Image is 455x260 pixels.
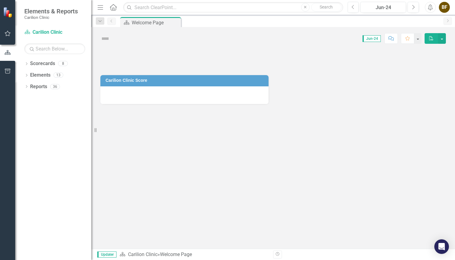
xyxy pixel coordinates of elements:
span: Search [320,5,333,9]
button: Search [311,3,342,12]
input: Search Below... [24,43,85,54]
span: Updater [97,251,116,258]
div: Open Intercom Messenger [434,239,449,254]
div: 36 [50,84,60,89]
div: 13 [54,73,63,78]
a: Scorecards [30,60,55,67]
h3: Carilion Clinic Score [106,78,266,83]
span: Jun-24 [363,35,381,42]
a: Carilion Clinic [24,29,85,36]
img: ClearPoint Strategy [3,7,14,18]
a: Carilion Clinic [128,251,158,257]
small: Carilion Clinic [24,15,78,20]
div: Welcome Page [160,251,192,257]
button: Jun-24 [360,2,406,13]
div: 8 [58,61,68,66]
img: Not Defined [100,34,110,43]
span: Elements & Reports [24,8,78,15]
a: Elements [30,72,50,79]
div: » [120,251,269,258]
input: Search ClearPoint... [123,2,343,13]
a: Reports [30,83,47,90]
div: Jun-24 [363,4,404,11]
div: Welcome Page [132,19,179,26]
button: BF [439,2,450,13]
